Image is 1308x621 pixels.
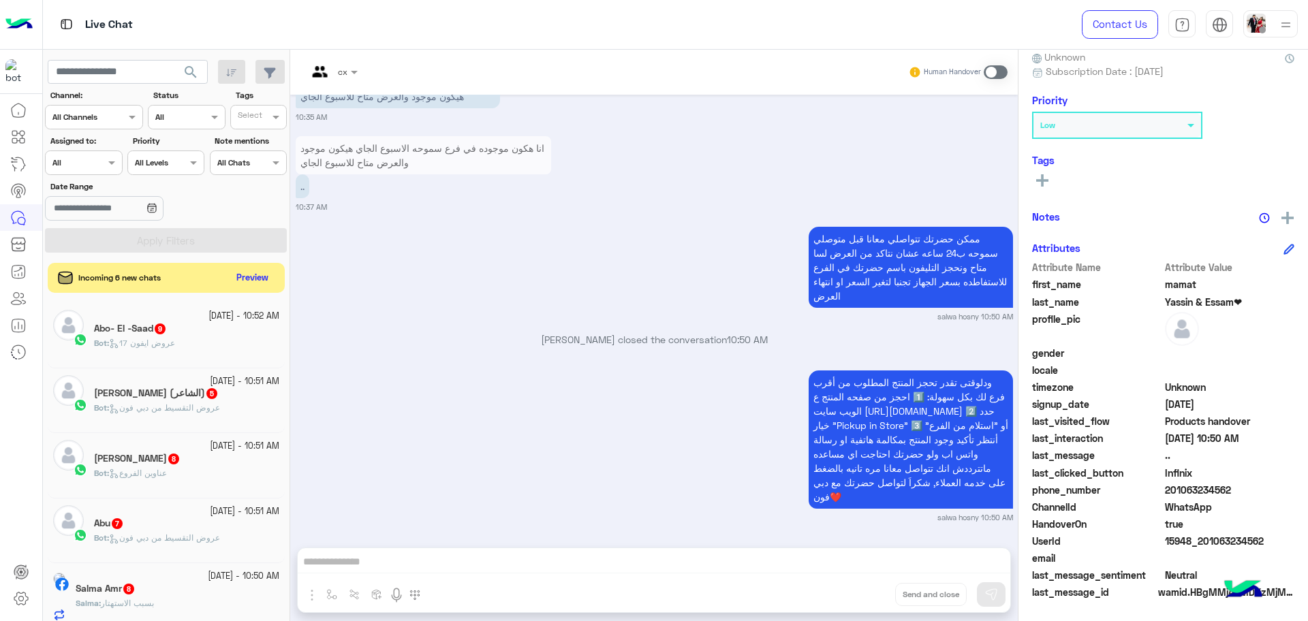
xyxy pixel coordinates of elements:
b: : [94,402,109,413]
h5: Mohamed Ibrahem [94,453,181,464]
span: عروض التقسيط من دبي فون [109,532,220,543]
small: [DATE] - 10:51 AM [210,375,279,388]
span: Salma [76,598,99,608]
span: timezone [1032,380,1162,394]
label: Assigned to: [50,135,121,147]
span: Infinix [1165,466,1295,480]
img: defaultAdmin.png [1165,312,1199,346]
img: hulul-logo.png [1219,567,1267,614]
span: عروض ايفون 17 [109,338,175,348]
span: last_visited_flow [1032,414,1162,428]
img: defaultAdmin.png [53,310,84,340]
img: Facebook [55,577,69,591]
span: true [1165,517,1295,531]
span: wamid.HBgMMjAxMDYzMjM0NTYyFQIAEhggQUM5RTY0QUQyQkQzNzBENjVFMTAwOEMwRjMwM0Y1MjYA [1158,585,1294,599]
img: defaultAdmin.png [53,440,84,471]
img: add [1281,212,1294,224]
span: 5 [206,388,217,399]
small: [DATE] - 10:51 AM [210,440,279,453]
p: 8/10/2025, 10:50 AM [809,370,1013,509]
span: عروض التقسيط من دبي فون [109,402,220,413]
span: Attribute Value [1165,260,1295,274]
img: WhatsApp [74,398,87,412]
h6: Attributes [1032,242,1080,254]
img: tab [1212,17,1228,33]
label: Note mentions [215,135,285,147]
span: profile_pic [1032,312,1162,343]
img: WhatsApp [74,463,87,477]
span: search [183,64,199,80]
span: email [1032,551,1162,565]
b: : [94,338,109,348]
small: salwa hosny 10:50 AM [937,311,1013,322]
label: Status [153,89,223,101]
img: WhatsApp [74,528,87,542]
span: gender [1032,346,1162,360]
span: mamat [1165,277,1295,291]
p: [PERSON_NAME] closed the conversation [296,332,1013,347]
button: Send and close [895,583,967,606]
img: defaultAdmin.png [53,505,84,536]
img: 1403182699927242 [5,59,30,84]
span: locale [1032,363,1162,377]
label: Channel: [50,89,142,101]
span: Bot [94,468,107,478]
span: last_message [1032,448,1162,462]
span: UserId [1032,534,1162,548]
a: tab [1168,10,1196,39]
span: 15948_201063234562 [1165,534,1295,548]
h5: Abo- El -Saad [94,323,167,334]
span: Incoming 6 new chats [78,272,161,284]
a: Contact Us [1082,10,1158,39]
small: salwa hosny 10:50 AM [937,512,1013,523]
span: بسبب الاستهتار [101,598,154,608]
span: 2025-10-07T16:02:13.05Z [1165,397,1295,411]
small: [DATE] - 10:50 AM [208,570,279,583]
span: 2025-10-08T07:50:28.086Z [1165,431,1295,445]
span: signup_date [1032,397,1162,411]
label: Priority [133,135,203,147]
h5: Mohammed Hamouda (الشاعر) [94,387,219,399]
img: defaultAdmin.png [53,375,84,406]
b: Low [1040,120,1055,130]
small: Human Handover [924,67,981,78]
h5: Abu [94,517,124,529]
span: 7 [112,518,123,529]
img: tab [1174,17,1190,33]
b: : [94,468,109,478]
p: Live Chat [85,16,133,34]
span: phone_number [1032,483,1162,497]
span: Unknown [1032,50,1085,64]
span: 10:50 AM [727,334,768,345]
span: Bot [94,338,107,348]
label: Date Range [50,180,203,193]
img: WhatsApp [74,333,87,347]
small: [DATE] - 10:51 AM [210,505,279,518]
span: last_clicked_button [1032,466,1162,480]
span: Attribute Name [1032,260,1162,274]
span: 0 [1165,568,1295,582]
span: Subscription Date : [DATE] [1046,64,1164,78]
span: ودلوقتى تقدر تحجز المنتج المطلوب من أقرب فرع لك بكل سهولة: 1️⃣ احجز من صفحه المنتج ع الويب سايت [... [813,377,1008,503]
button: Preview [231,268,275,288]
img: Logo [5,10,33,39]
small: 10:35 AM [296,112,327,123]
img: profile [1277,16,1294,33]
small: 10:37 AM [296,202,327,212]
button: Apply Filters [45,228,287,253]
h6: Notes [1032,210,1060,223]
small: [DATE] - 10:52 AM [208,310,279,323]
span: last_message_sentiment [1032,568,1162,582]
span: last_interaction [1032,431,1162,445]
p: 8/10/2025, 10:37 AM [296,174,309,198]
img: picture [53,573,65,585]
span: Yassin & Essam❤ [1165,295,1295,309]
h6: Tags [1032,154,1294,166]
span: last_name [1032,295,1162,309]
span: Unknown [1165,380,1295,394]
span: null [1165,551,1295,565]
span: Products handover [1165,414,1295,428]
span: Bot [94,532,107,543]
span: first_name [1032,277,1162,291]
span: cx [338,67,347,77]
